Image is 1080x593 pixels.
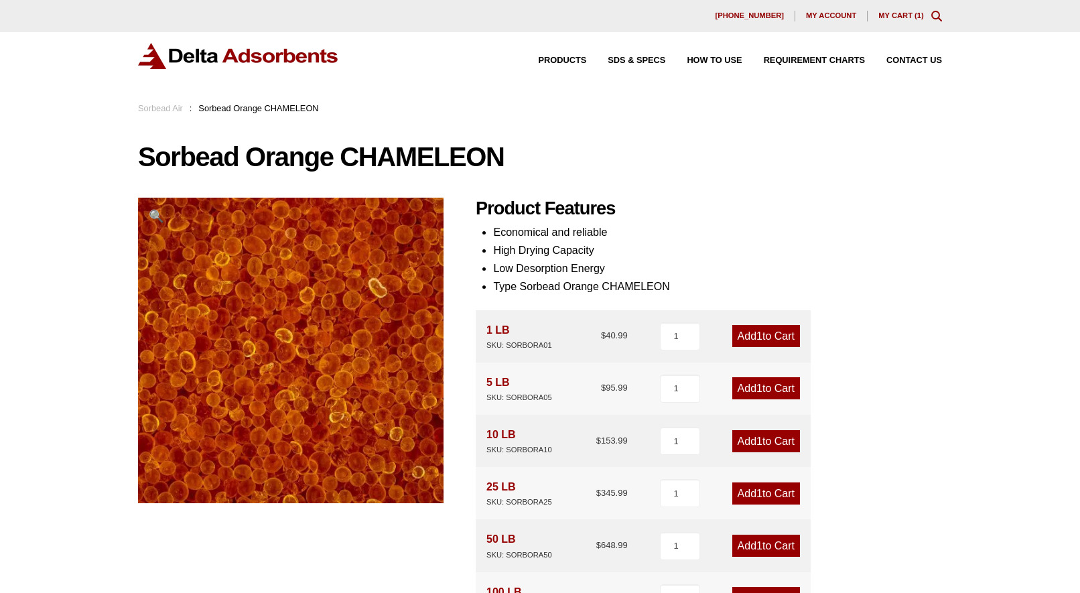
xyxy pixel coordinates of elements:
a: View full-screen image gallery [138,198,175,235]
bdi: 648.99 [596,540,628,550]
a: My Cart (1) [878,11,924,19]
bdi: 95.99 [601,383,628,393]
div: 50 LB [486,530,552,561]
div: 1 LB [486,321,552,352]
div: SKU: SORBORA25 [486,496,552,509]
a: Sorbead Air [138,103,183,113]
span: : [190,103,192,113]
span: $ [596,436,601,446]
span: SDS & SPECS [608,56,665,65]
a: Add1to Cart [732,482,800,505]
div: SKU: SORBORA05 [486,391,552,404]
li: High Drying Capacity [493,241,942,259]
a: [PHONE_NUMBER] [704,11,795,21]
div: SKU: SORBORA10 [486,444,552,456]
span: $ [596,540,601,550]
a: My account [795,11,868,21]
a: Add1to Cart [732,535,800,557]
span: 1 [756,436,762,447]
span: 🔍 [149,209,164,223]
span: $ [596,488,601,498]
span: $ [601,330,606,340]
bdi: 153.99 [596,436,628,446]
li: Economical and reliable [493,223,942,241]
img: Delta Adsorbents [138,43,339,69]
span: 1 [917,11,921,19]
span: My account [806,12,856,19]
span: How to Use [687,56,742,65]
div: SKU: SORBORA01 [486,339,552,352]
a: Add1to Cart [732,325,800,347]
span: [PHONE_NUMBER] [715,12,784,19]
div: 10 LB [486,425,552,456]
span: Sorbead Orange CHAMELEON [198,103,318,113]
span: 1 [756,383,762,394]
a: SDS & SPECS [586,56,665,65]
div: Toggle Modal Content [931,11,942,21]
span: 1 [756,330,762,342]
a: Requirement Charts [742,56,865,65]
li: Type Sorbead Orange CHAMELEON [493,277,942,295]
span: $ [601,383,606,393]
a: Products [517,56,587,65]
bdi: 40.99 [601,330,628,340]
div: 5 LB [486,373,552,404]
span: Requirement Charts [764,56,865,65]
a: Add1to Cart [732,377,800,399]
div: 25 LB [486,478,552,509]
a: Add1to Cart [732,430,800,452]
li: Low Desorption Energy [493,259,942,277]
div: SKU: SORBORA50 [486,549,552,562]
a: Contact Us [865,56,942,65]
bdi: 345.99 [596,488,628,498]
span: 1 [756,488,762,499]
span: Products [539,56,587,65]
span: 1 [756,540,762,551]
span: Contact Us [886,56,942,65]
h2: Product Features [476,198,942,220]
h1: Sorbead Orange CHAMELEON [138,143,942,171]
a: How to Use [665,56,742,65]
